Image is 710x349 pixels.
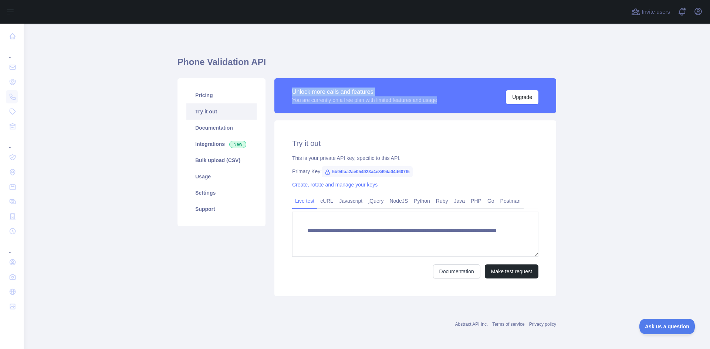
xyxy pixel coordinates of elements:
a: Create, rotate and manage your keys [292,182,378,188]
h2: Try it out [292,138,538,148]
a: Try it out [186,103,257,120]
span: New [229,141,246,148]
div: ... [6,44,18,59]
h1: Phone Validation API [177,56,556,74]
a: NodeJS [386,195,411,207]
div: You are currently on a free plan with limited features and usage [292,96,437,104]
div: ... [6,134,18,149]
a: jQuery [365,195,386,207]
a: Python [411,195,433,207]
a: Live test [292,195,317,207]
a: Go [484,195,497,207]
a: Privacy policy [529,322,556,327]
a: Pricing [186,87,257,103]
button: Make test request [485,264,538,278]
a: Support [186,201,257,217]
a: Bulk upload (CSV) [186,152,257,168]
a: Documentation [186,120,257,136]
span: Invite users [642,8,670,16]
a: Settings [186,185,257,201]
a: Javascript [336,195,365,207]
a: cURL [317,195,336,207]
div: Primary Key: [292,168,538,175]
a: Abstract API Inc. [455,322,488,327]
a: PHP [468,195,484,207]
a: Documentation [433,264,480,278]
a: Usage [186,168,257,185]
a: Java [451,195,468,207]
div: Unlock more calls and features [292,88,437,96]
button: Upgrade [506,90,538,104]
a: Integrations New [186,136,257,152]
div: This is your private API key, specific to this API. [292,154,538,162]
a: Ruby [433,195,451,207]
div: ... [6,239,18,254]
span: 5b94faa2ae054923a4e8494a04d607f5 [322,166,413,177]
a: Postman [497,195,524,207]
a: Terms of service [492,322,524,327]
iframe: Toggle Customer Support [639,319,695,334]
button: Invite users [630,6,672,18]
